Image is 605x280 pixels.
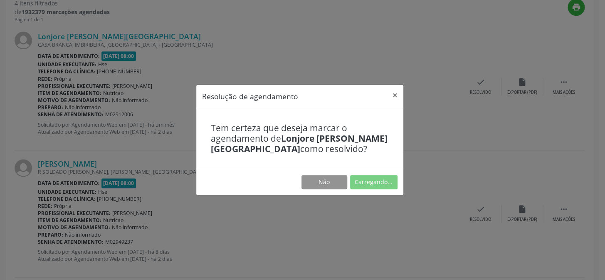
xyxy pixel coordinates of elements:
[350,175,398,189] button: Carregando...
[202,91,298,102] h5: Resolução de agendamento
[387,85,403,105] button: Close
[301,175,347,189] button: Não
[211,132,388,155] b: Lonjore [PERSON_NAME][GEOGRAPHIC_DATA]
[211,123,389,155] h4: Tem certeza que deseja marcar o agendamento de como resolvido?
